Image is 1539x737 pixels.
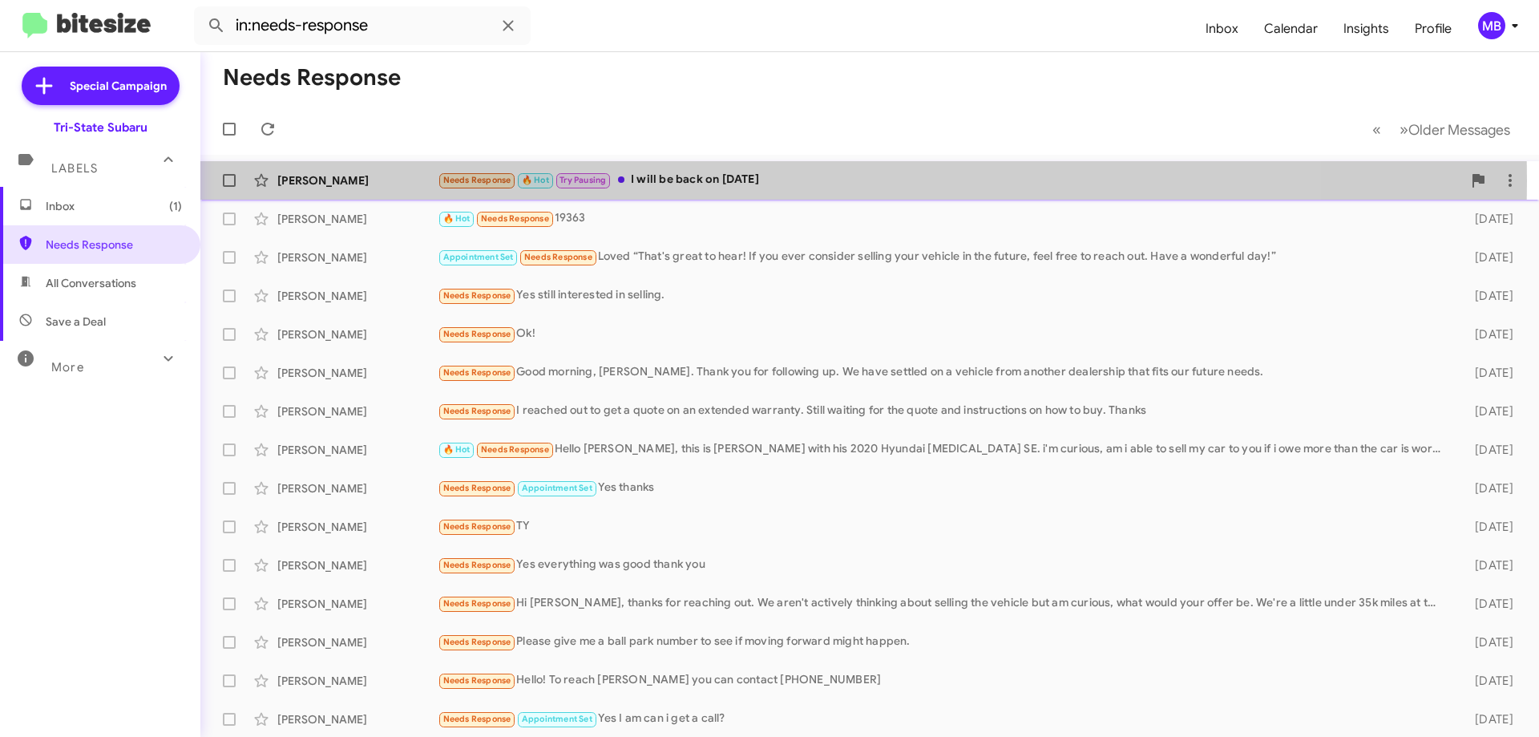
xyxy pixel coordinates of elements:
div: 19363 [438,209,1449,228]
span: Needs Response [443,560,511,570]
div: [PERSON_NAME] [277,519,438,535]
div: [PERSON_NAME] [277,711,438,727]
div: [PERSON_NAME] [277,249,438,265]
div: [DATE] [1449,442,1526,458]
span: 🔥 Hot [443,213,471,224]
div: [DATE] [1449,557,1526,573]
div: [PERSON_NAME] [277,596,438,612]
span: Special Campaign [70,78,167,94]
span: Needs Response [481,213,549,224]
span: 🔥 Hot [443,444,471,455]
span: Needs Response [443,714,511,724]
span: Needs Response [443,637,511,647]
a: Profile [1402,6,1464,52]
span: All Conversations [46,275,136,291]
div: MB [1478,12,1505,39]
div: TY [438,517,1449,536]
div: [PERSON_NAME] [277,326,438,342]
div: Ok! [438,325,1449,343]
div: [DATE] [1449,326,1526,342]
div: [DATE] [1449,365,1526,381]
div: [DATE] [1449,711,1526,727]
span: Inbox [46,198,182,214]
div: [PERSON_NAME] [277,442,438,458]
a: Calendar [1251,6,1331,52]
a: Insights [1331,6,1402,52]
span: Older Messages [1408,121,1510,139]
div: Hello! To reach [PERSON_NAME] you can contact [PHONE_NUMBER] [438,671,1449,690]
input: Search [194,6,531,45]
div: Good morning, [PERSON_NAME]. Thank you for following up. We have settled on a vehicle from anothe... [438,363,1449,382]
div: Yes I am can i get a call? [438,710,1449,728]
div: [DATE] [1449,403,1526,419]
span: Labels [51,161,98,176]
a: Inbox [1193,6,1251,52]
div: Hi [PERSON_NAME], thanks for reaching out. We aren't actively thinking about selling the vehicle ... [438,594,1449,613]
div: [PERSON_NAME] [277,480,438,496]
div: Tri-State Subaru [54,119,147,136]
button: Next [1390,113,1520,146]
button: MB [1464,12,1521,39]
span: Save a Deal [46,314,106,330]
span: Appointment Set [522,714,592,724]
span: Needs Response [443,675,511,686]
div: [PERSON_NAME] [277,634,438,650]
div: [DATE] [1449,480,1526,496]
h1: Needs Response [223,65,401,91]
div: Hello [PERSON_NAME], this is [PERSON_NAME] with his 2020 Hyundai [MEDICAL_DATA] SE. i'm curious, ... [438,440,1449,459]
div: [DATE] [1449,673,1526,689]
span: « [1372,119,1381,140]
div: Yes everything was good thank you [438,556,1449,574]
span: Needs Response [524,252,592,262]
span: Appointment Set [522,483,592,493]
span: Try Pausing [559,175,606,185]
span: Appointment Set [443,252,514,262]
div: [PERSON_NAME] [277,211,438,227]
span: Needs Response [443,367,511,378]
nav: Page navigation example [1363,113,1520,146]
div: [DATE] [1449,249,1526,265]
span: » [1400,119,1408,140]
span: Needs Response [46,237,182,253]
span: Needs Response [443,521,511,532]
span: Needs Response [443,329,511,339]
span: Needs Response [443,598,511,609]
span: Needs Response [443,483,511,493]
div: [PERSON_NAME] [277,403,438,419]
span: Needs Response [443,406,511,416]
div: Yes thanks [438,479,1449,497]
div: I reached out to get a quote on an extended warranty. Still waiting for the quote and instruction... [438,402,1449,420]
span: (1) [169,198,182,214]
span: More [51,360,84,375]
span: Needs Response [481,444,549,455]
div: Yes still interested in selling. [438,286,1449,305]
div: [DATE] [1449,596,1526,612]
div: [PERSON_NAME] [277,557,438,573]
div: Please give me a ball park number to see if moving forward might happen. [438,633,1449,651]
div: [DATE] [1449,519,1526,535]
div: I will be back on [DATE] [438,171,1462,189]
div: [PERSON_NAME] [277,365,438,381]
span: 🔥 Hot [522,175,549,185]
button: Previous [1363,113,1391,146]
div: Loved “That's great to hear! If you ever consider selling your vehicle in the future, feel free t... [438,248,1449,266]
div: [PERSON_NAME] [277,288,438,304]
div: [DATE] [1449,211,1526,227]
span: Needs Response [443,175,511,185]
div: [PERSON_NAME] [277,172,438,188]
div: [PERSON_NAME] [277,673,438,689]
a: Special Campaign [22,67,180,105]
div: [DATE] [1449,634,1526,650]
span: Needs Response [443,290,511,301]
div: [DATE] [1449,288,1526,304]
